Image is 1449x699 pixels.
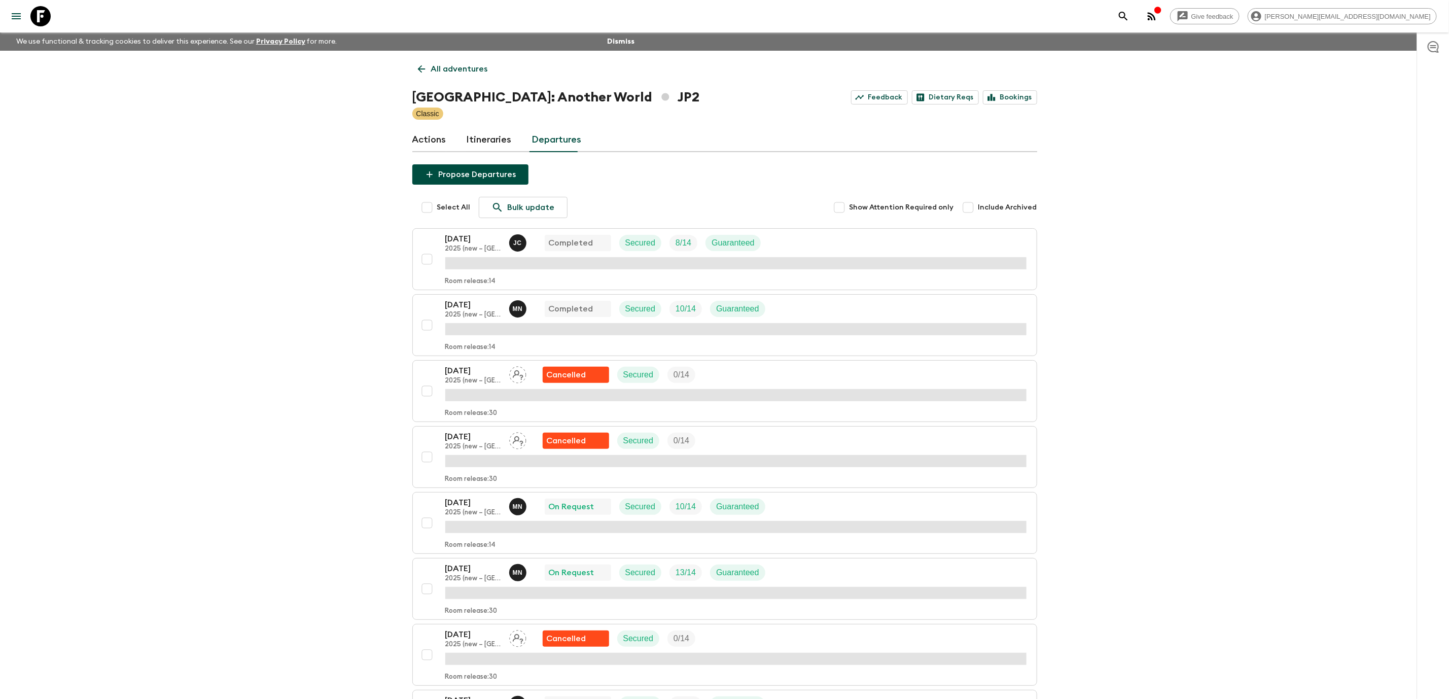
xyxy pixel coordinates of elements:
p: 2025 (new – [GEOGRAPHIC_DATA]) [445,509,501,517]
p: Room release: 14 [445,343,496,352]
a: Give feedback [1170,8,1240,24]
div: [PERSON_NAME][EMAIL_ADDRESS][DOMAIN_NAME] [1248,8,1437,24]
a: Feedback [851,90,908,104]
div: Trip Fill [667,433,695,449]
p: Secured [625,567,656,579]
span: Juno Choi [509,237,528,246]
p: Room release: 14 [445,541,496,549]
button: [DATE]2025 (new – [GEOGRAPHIC_DATA])Juno ChoiCompletedSecuredTrip FillGuaranteedRoom release:14 [412,228,1037,290]
p: On Request [549,501,594,513]
p: 0 / 14 [674,633,689,645]
p: Room release: 30 [445,409,498,417]
p: 0 / 14 [674,435,689,447]
p: Completed [549,303,593,315]
span: Assign pack leader [509,369,526,377]
p: 8 / 14 [676,237,691,249]
p: Room release: 30 [445,475,498,483]
div: Flash Pack cancellation [543,367,609,383]
button: search adventures [1113,6,1134,26]
div: Trip Fill [667,631,695,647]
div: Trip Fill [669,235,697,251]
p: Secured [623,435,654,447]
p: Secured [623,369,654,381]
p: Guaranteed [716,303,759,315]
div: Secured [619,235,662,251]
div: Trip Fill [669,301,702,317]
span: Maho Nagareda [509,303,528,311]
p: 13 / 14 [676,567,696,579]
div: Trip Fill [669,499,702,515]
p: 2025 (new – [GEOGRAPHIC_DATA]) [445,377,501,385]
p: We use functional & tracking cookies to deliver this experience. See our for more. [12,32,341,51]
p: Guaranteed [716,567,759,579]
p: [DATE] [445,233,501,245]
div: Trip Fill [669,565,702,581]
p: Secured [625,501,656,513]
a: Departures [532,128,582,152]
p: Cancelled [547,369,586,381]
a: Dietary Reqs [912,90,979,104]
button: MN [509,498,528,515]
button: [DATE]2025 (new – [GEOGRAPHIC_DATA])Maho NagaredaOn RequestSecuredTrip FillGuaranteedRoom release:14 [412,492,1037,554]
p: Guaranteed [712,237,755,249]
a: Actions [412,128,446,152]
div: Flash Pack cancellation [543,631,609,647]
p: Classic [416,109,439,119]
p: Bulk update [508,201,555,214]
p: [DATE] [445,628,501,641]
p: 0 / 14 [674,369,689,381]
p: Room release: 14 [445,277,496,286]
a: Bookings [983,90,1037,104]
button: MN [509,564,528,581]
p: [DATE] [445,563,501,575]
button: [DATE]2025 (new – [GEOGRAPHIC_DATA])Maho NagaredaCompletedSecuredTrip FillGuaranteedRoom release:14 [412,294,1037,356]
button: Dismiss [605,34,637,49]
p: Completed [549,237,593,249]
div: Secured [617,631,660,647]
span: Give feedback [1186,13,1239,20]
p: 2025 (new – [GEOGRAPHIC_DATA]) [445,575,501,583]
a: Itineraries [467,128,512,152]
p: 10 / 14 [676,501,696,513]
p: Guaranteed [716,501,759,513]
p: Room release: 30 [445,673,498,681]
h1: [GEOGRAPHIC_DATA]: Another World JP2 [412,87,700,108]
div: Secured [619,301,662,317]
p: 2025 (new – [GEOGRAPHIC_DATA]) [445,245,501,253]
button: menu [6,6,26,26]
span: Include Archived [978,202,1037,213]
p: [DATE] [445,299,501,311]
p: Secured [625,237,656,249]
p: [DATE] [445,497,501,509]
p: Room release: 30 [445,607,498,615]
span: Show Attention Required only [850,202,954,213]
span: Maho Nagareda [509,501,528,509]
a: Bulk update [479,197,568,218]
p: 2025 (new – [GEOGRAPHIC_DATA]) [445,641,501,649]
span: Maho Nagareda [509,567,528,575]
div: Secured [617,367,660,383]
button: [DATE]2025 (new – [GEOGRAPHIC_DATA])Assign pack leaderFlash Pack cancellationSecuredTrip FillRoom... [412,624,1037,686]
span: Assign pack leader [509,633,526,641]
button: [DATE]2025 (new – [GEOGRAPHIC_DATA])Assign pack leaderFlash Pack cancellationSecuredTrip FillRoom... [412,360,1037,422]
div: Secured [619,499,662,515]
button: [DATE]2025 (new – [GEOGRAPHIC_DATA])Assign pack leaderFlash Pack cancellationSecuredTrip FillRoom... [412,426,1037,488]
span: [PERSON_NAME][EMAIL_ADDRESS][DOMAIN_NAME] [1259,13,1436,20]
p: On Request [549,567,594,579]
button: Propose Departures [412,164,528,185]
p: [DATE] [445,365,501,377]
div: Secured [619,565,662,581]
div: Secured [617,433,660,449]
p: 2025 (new – [GEOGRAPHIC_DATA]) [445,311,501,319]
p: M N [513,569,523,577]
p: All adventures [431,63,488,75]
span: Select All [437,202,471,213]
a: All adventures [412,59,493,79]
p: 10 / 14 [676,303,696,315]
div: Trip Fill [667,367,695,383]
a: Privacy Policy [256,38,305,45]
div: Flash Pack cancellation [543,433,609,449]
p: Secured [625,303,656,315]
p: M N [513,503,523,511]
p: Secured [623,633,654,645]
